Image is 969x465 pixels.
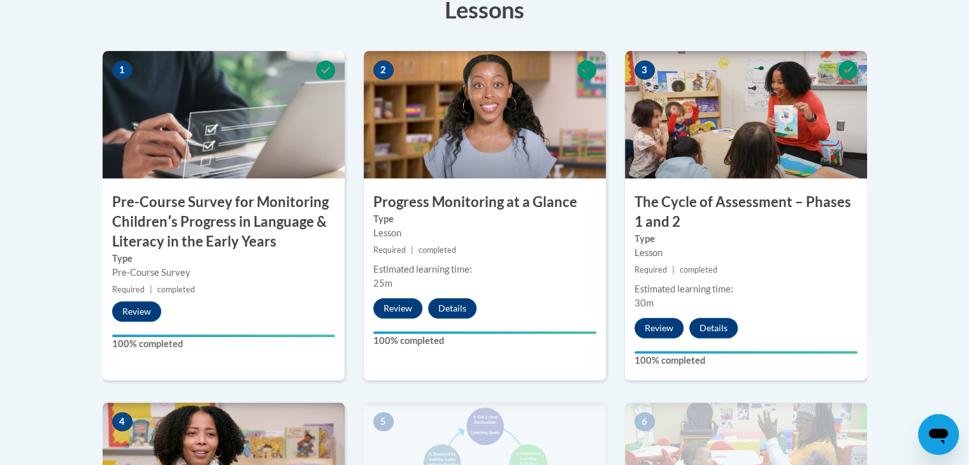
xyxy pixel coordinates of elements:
span: completed [419,245,456,255]
label: 100% completed [112,337,335,351]
span: | [672,265,675,275]
div: Your progress [635,351,858,354]
h3: Progress Monitoring at a Glance [364,192,606,212]
h3: The Cycle of Assessment – Phases 1 and 2 [625,192,867,232]
label: 100% completed [635,354,858,368]
label: Type [373,212,596,226]
button: Review [112,301,161,322]
span: completed [157,285,195,294]
div: Lesson [635,246,858,260]
span: completed [680,265,717,275]
button: Review [635,318,684,338]
span: 3 [635,61,655,80]
div: Estimated learning time: [373,262,596,276]
div: Your progress [373,331,596,334]
label: 100% completed [373,334,596,348]
img: Course Image [625,51,867,178]
h3: Pre-Course Survey for Monitoring Childrenʹs Progress in Language & Literacy in the Early Years [103,192,345,251]
div: Pre-Course Survey [112,266,335,280]
span: | [411,245,413,255]
button: Details [428,298,477,318]
span: Required [373,245,406,255]
span: 6 [635,412,655,431]
label: Type [112,252,335,266]
span: 1 [112,61,133,80]
button: Details [689,318,738,338]
img: Course Image [364,51,606,178]
span: 2 [373,61,394,80]
button: Review [373,298,422,318]
span: 25m [373,278,392,289]
span: Required [112,285,145,294]
span: 5 [373,412,394,431]
img: Course Image [103,51,345,178]
label: Type [635,232,858,246]
span: 30m [635,297,654,308]
span: 4 [112,412,133,431]
span: Required [635,265,667,275]
div: Your progress [112,334,335,337]
div: Lesson [373,226,596,240]
span: | [150,285,152,294]
iframe: Button to launch messaging window [918,414,959,455]
div: Estimated learning time: [635,282,858,296]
